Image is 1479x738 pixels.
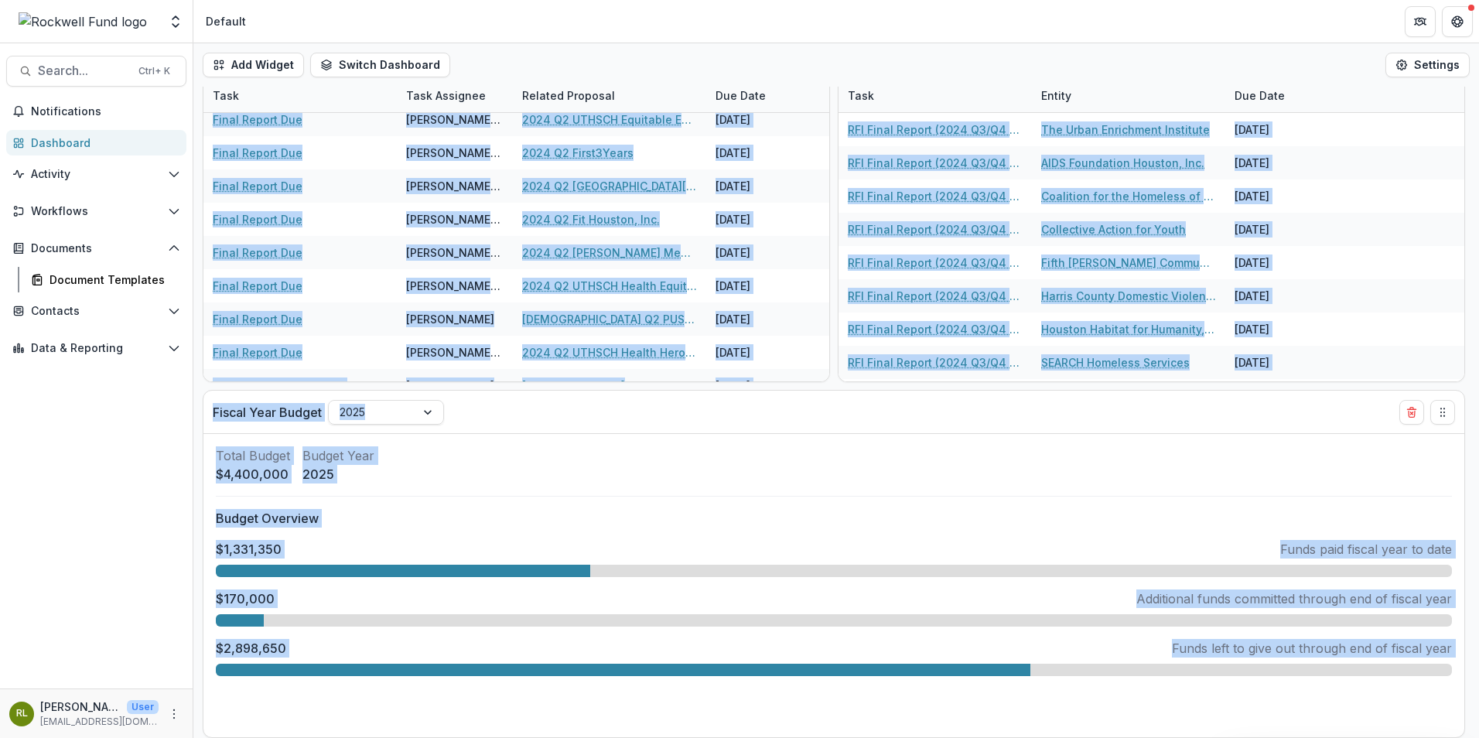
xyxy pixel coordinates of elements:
[1399,400,1424,425] button: Delete card
[213,244,302,261] a: Final Report Due
[1225,346,1341,379] div: [DATE]
[1041,255,1216,271] a: Fifth [PERSON_NAME] Community Redevelopment Corporation
[1385,53,1470,77] button: Settings
[1041,121,1210,138] a: The Urban Enrichment Institute
[203,87,248,104] div: Task
[40,699,121,715] p: [PERSON_NAME]
[1225,279,1341,313] div: [DATE]
[203,79,397,112] div: Task
[848,188,1023,204] a: RFI Final Report (2024 Q3/Q4 Grantees)
[31,342,162,355] span: Data & Reporting
[216,465,290,483] p: $4,400,000
[31,105,180,118] span: Notifications
[522,178,697,194] a: 2024 Q2 [GEOGRAPHIC_DATA][PERSON_NAME]
[206,13,246,29] div: Default
[1041,155,1204,171] a: AIDS Foundation Houston, Inc.
[213,403,322,422] p: Fiscal Year Budget
[522,211,660,227] a: 2024 Q2 Fit Houston, Inc.
[6,99,186,124] button: Notifications
[706,203,822,236] div: [DATE]
[38,63,129,78] span: Search...
[513,79,706,112] div: Related Proposal
[706,79,822,112] div: Due Date
[213,111,302,128] a: Final Report Due
[1225,79,1341,112] div: Due Date
[406,278,504,294] div: [PERSON_NAME][GEOGRAPHIC_DATA]
[522,344,697,360] a: 2024 Q2 UTHSCH Health Heroes Program
[216,540,282,559] p: $1,331,350
[848,255,1023,271] a: RFI Final Report (2024 Q3/Q4 Grantees)
[406,145,504,161] div: [PERSON_NAME][GEOGRAPHIC_DATA]
[848,321,1023,337] a: RFI Final Report (2024 Q3/Q4 Grantees)
[706,236,822,269] div: [DATE]
[165,6,186,37] button: Open entity switcher
[706,87,775,104] div: Due Date
[706,369,822,402] div: [DATE]
[1225,313,1341,346] div: [DATE]
[406,378,494,394] div: [PERSON_NAME]
[6,56,186,87] button: Search...
[522,278,697,294] a: 2024 Q2 UTHSCH Health Equity Collective
[848,221,1023,237] a: RFI Final Report (2024 Q3/Q4 Grantees)
[213,311,302,327] a: Final Report Due
[213,344,302,360] a: Final Report Due
[397,79,513,112] div: Task Assignee
[31,168,162,181] span: Activity
[1041,288,1216,304] a: Harris County Domestic Violence Coordinating Council
[406,211,504,227] div: [PERSON_NAME][GEOGRAPHIC_DATA]
[522,311,697,327] a: [DEMOGRAPHIC_DATA] Q2 PUSH Birth Partners
[213,178,302,194] a: Final Report Due
[6,199,186,224] button: Open Workflows
[302,446,374,465] p: Budget Year
[1225,246,1341,279] div: [DATE]
[19,12,147,31] img: Rockwell Fund logo
[1032,87,1081,104] div: Entity
[706,336,822,369] div: [DATE]
[1225,146,1341,179] div: [DATE]
[406,178,504,194] div: [PERSON_NAME][GEOGRAPHIC_DATA]
[1032,79,1225,112] div: Entity
[6,299,186,323] button: Open Contacts
[706,302,822,336] div: [DATE]
[706,136,822,169] div: [DATE]
[848,354,1023,371] a: RFI Final Report (2024 Q3/Q4 Grantees)
[1225,179,1341,213] div: [DATE]
[213,378,347,394] a: Grant Agreement Review
[1041,354,1190,371] a: SEARCH Homeless Services
[839,79,1032,112] div: Task
[1280,540,1452,559] p: Funds paid fiscal year to date
[1225,113,1341,146] div: [DATE]
[165,705,183,723] button: More
[216,509,1452,528] p: Budget Overview
[706,103,822,136] div: [DATE]
[6,236,186,261] button: Open Documents
[406,244,504,261] div: [PERSON_NAME][GEOGRAPHIC_DATA]
[213,278,302,294] a: Final Report Due
[40,715,159,729] p: [EMAIL_ADDRESS][DOMAIN_NAME]
[1172,639,1452,658] p: Funds left to give out through end of fiscal year
[1430,400,1455,425] button: Drag
[6,162,186,186] button: Open Activity
[200,10,252,32] nav: breadcrumb
[25,267,186,292] a: Document Templates
[302,465,374,483] p: 2025
[406,311,494,327] div: [PERSON_NAME]
[50,272,174,288] div: Document Templates
[839,87,883,104] div: Task
[1041,188,1216,204] a: Coalition for the Homeless of Houston/[GEOGRAPHIC_DATA]
[310,53,450,77] button: Switch Dashboard
[31,135,174,151] div: Dashboard
[1225,87,1294,104] div: Due Date
[216,446,290,465] p: Total Budget
[706,269,822,302] div: [DATE]
[6,130,186,155] a: Dashboard
[848,155,1023,171] a: RFI Final Report (2024 Q3/Q4 Grantees)
[213,145,302,161] a: Final Report Due
[1225,379,1341,412] div: [DATE]
[406,111,504,128] div: [PERSON_NAME][GEOGRAPHIC_DATA]
[135,63,173,80] div: Ctrl + K
[522,145,634,161] a: 2024 Q2 First3Years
